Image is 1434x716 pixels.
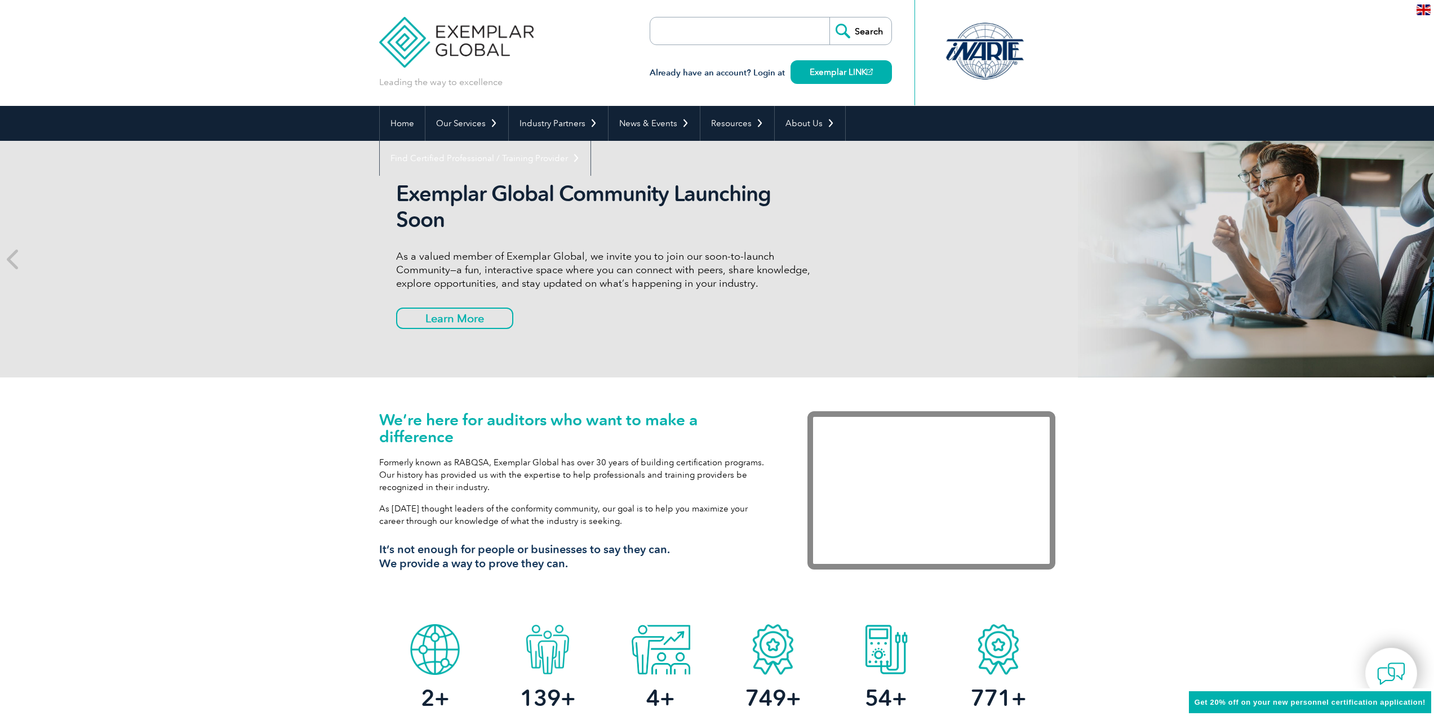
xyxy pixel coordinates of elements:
[379,456,774,493] p: Formerly known as RABQSA, Exemplar Global has over 30 years of building certification programs. O...
[380,106,425,141] a: Home
[1417,5,1431,15] img: en
[1195,698,1426,706] span: Get 20% off on your new personnel certification application!
[646,684,660,711] span: 4
[425,106,508,141] a: Our Services
[745,684,786,711] span: 749
[379,76,503,88] p: Leading the way to excellence
[379,411,774,445] h1: We’re here for auditors who want to make a difference
[396,308,513,329] a: Learn More
[775,106,845,141] a: About Us
[865,684,892,711] span: 54
[379,502,774,527] p: As [DATE] thought leaders of the conformity community, our goal is to help you maximize your care...
[520,684,561,711] span: 139
[396,250,819,290] p: As a valued member of Exemplar Global, we invite you to join our soon-to-launch Community—a fun, ...
[700,106,774,141] a: Resources
[1377,660,1405,688] img: contact-chat.png
[717,689,829,707] h2: +
[604,689,717,707] h2: +
[509,106,608,141] a: Industry Partners
[829,689,942,707] h2: +
[396,181,819,233] h2: Exemplar Global Community Launching Soon
[867,69,873,75] img: open_square.png
[379,689,492,707] h2: +
[829,17,891,45] input: Search
[650,66,892,80] h3: Already have an account? Login at
[380,141,591,176] a: Find Certified Professional / Training Provider
[791,60,892,84] a: Exemplar LINK
[807,411,1055,570] iframe: Exemplar Global: Working together to make a difference
[421,684,434,711] span: 2
[491,689,604,707] h2: +
[609,106,700,141] a: News & Events
[379,542,774,571] h3: It’s not enough for people or businesses to say they can. We provide a way to prove they can.
[942,689,1055,707] h2: +
[971,684,1011,711] span: 771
